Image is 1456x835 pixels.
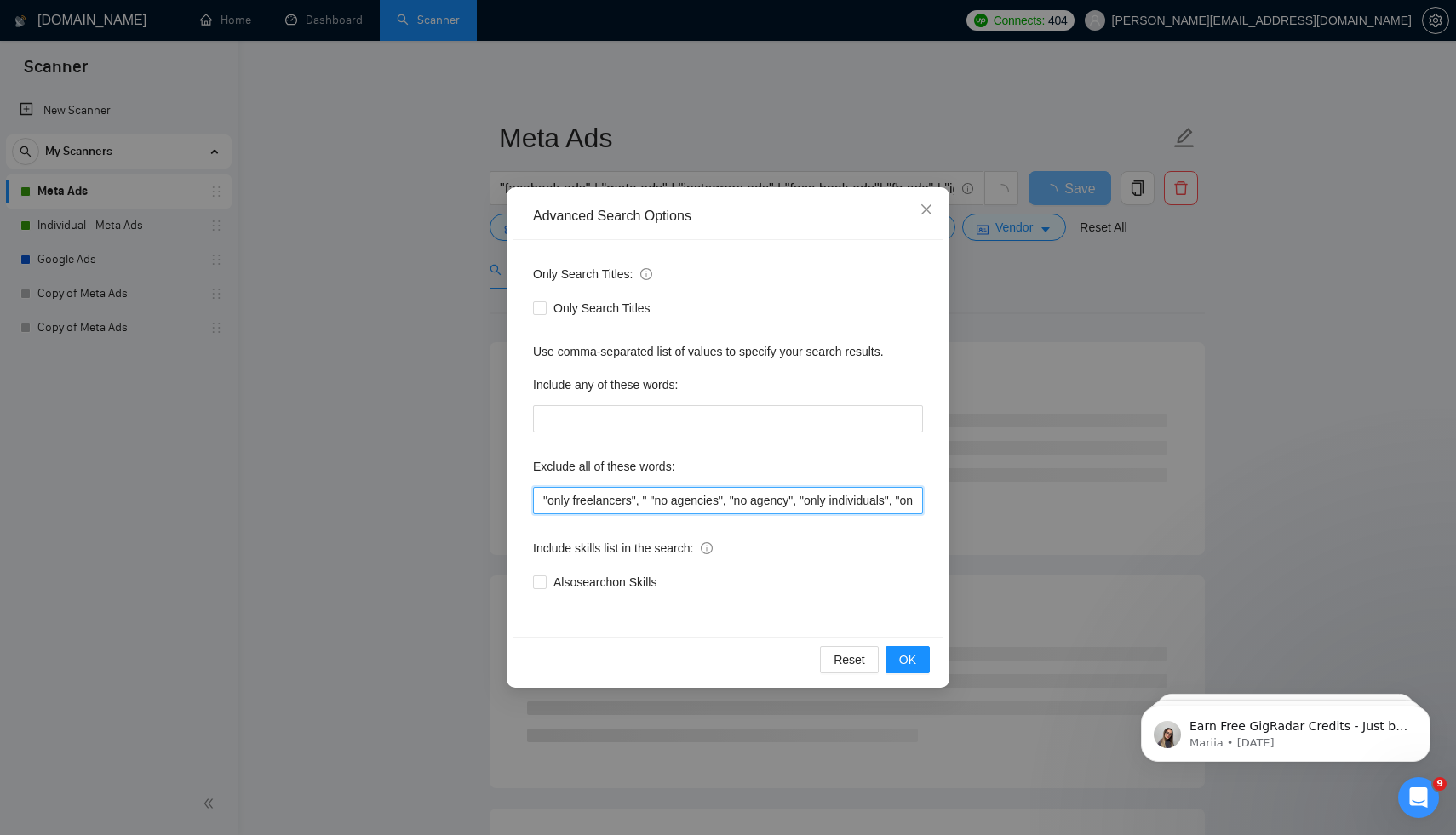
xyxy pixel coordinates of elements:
[834,650,865,669] span: Reset
[1115,670,1456,789] iframe: Intercom notifications message
[1433,777,1447,791] span: 9
[920,203,933,216] span: close
[547,573,663,592] span: Also search on Skills
[903,187,949,233] button: Close
[701,542,713,554] span: info-circle
[533,265,652,283] span: Only Search Titles:
[899,650,916,669] span: OK
[640,268,652,280] span: info-circle
[886,646,930,673] button: OK
[820,646,879,673] button: Reset
[547,299,657,317] span: Only Search Titles
[533,207,923,226] div: Advanced Search Options
[1398,777,1439,818] iframe: Intercom live chat
[533,371,678,398] label: Include any of these words:
[533,453,675,480] label: Exclude all of these words:
[533,342,923,361] div: Use comma-separated list of values to specify your search results.
[533,539,713,558] span: Include skills list in the search:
